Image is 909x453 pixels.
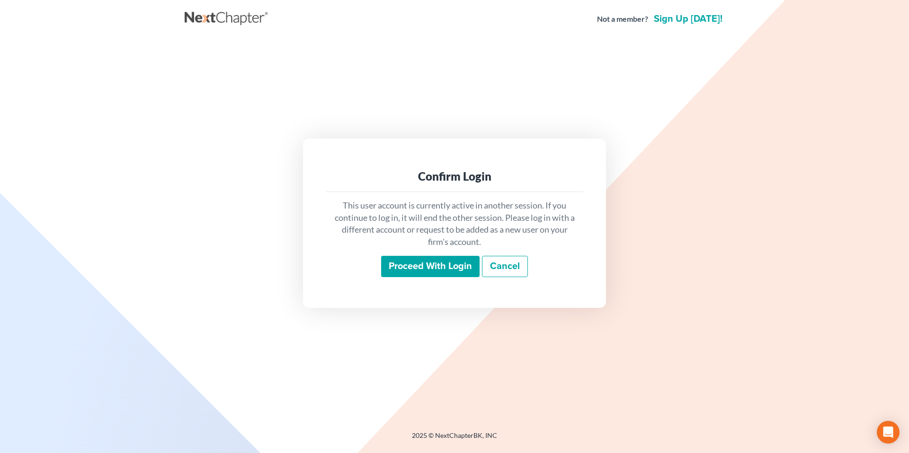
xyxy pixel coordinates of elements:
div: Confirm Login [333,169,576,184]
input: Proceed with login [381,256,480,278]
a: Cancel [482,256,528,278]
p: This user account is currently active in another session. If you continue to log in, it will end ... [333,200,576,248]
strong: Not a member? [597,14,648,25]
div: Open Intercom Messenger [877,421,900,444]
div: 2025 © NextChapterBK, INC [185,431,724,448]
a: Sign up [DATE]! [652,14,724,24]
